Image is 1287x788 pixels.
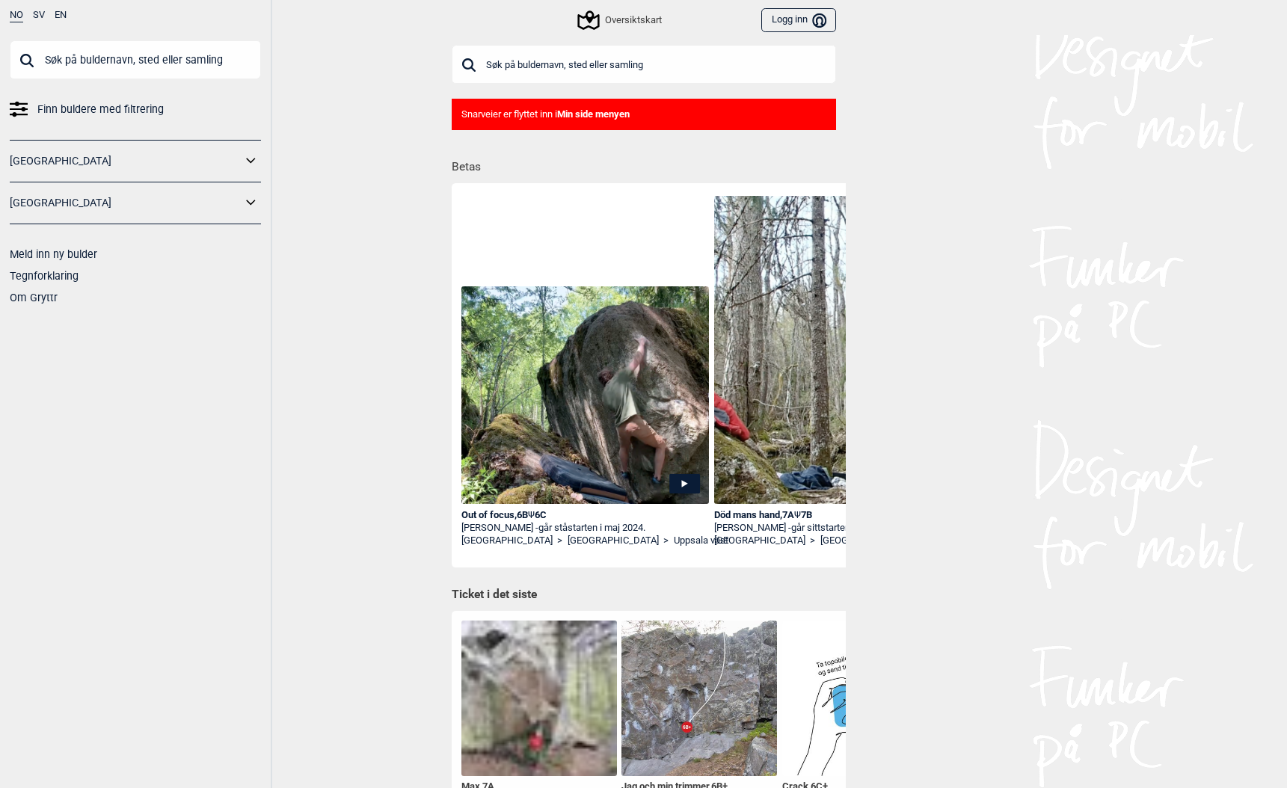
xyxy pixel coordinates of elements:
[810,535,815,547] span: >
[794,509,801,520] span: Ψ
[761,8,835,33] button: Logg inn
[580,11,662,29] div: Oversiktskart
[461,286,710,504] img: Emil pa Out of focus
[10,292,58,304] a: Om Gryttr
[10,40,261,79] input: Søk på buldernavn, sted eller samling
[10,150,242,172] a: [GEOGRAPHIC_DATA]
[452,45,836,84] input: Søk på buldernavn, sted eller samling
[10,248,97,260] a: Meld inn ny bulder
[33,10,45,21] button: SV
[568,535,659,547] a: [GEOGRAPHIC_DATA]
[55,10,67,21] button: EN
[557,535,562,547] span: >
[714,509,962,522] div: Död mans hand , 7A 7B
[10,270,79,282] a: Tegnforklaring
[10,99,261,120] a: Finn buldere med filtrering
[37,99,164,120] span: Finn buldere med filtrering
[621,621,777,776] img: Jag och min trimmer 230722
[461,522,710,535] div: [PERSON_NAME] -
[461,509,710,522] div: Out of focus , 6B 6C
[714,522,962,535] div: [PERSON_NAME] -
[10,192,242,214] a: [GEOGRAPHIC_DATA]
[782,621,938,776] img: Bilde Mangler
[452,587,836,603] h1: Ticket i det siste
[538,522,645,533] span: går ståstarten i maj 2024.
[452,150,846,176] h1: Betas
[820,535,912,547] a: [GEOGRAPHIC_DATA]
[461,621,617,776] img: Max
[10,10,23,22] button: NO
[663,535,669,547] span: >
[461,535,553,547] a: [GEOGRAPHIC_DATA]
[452,99,836,131] div: Snarveier er flyttet inn i
[528,509,535,520] span: Ψ
[791,522,887,533] span: går sittstarten i [DATE].
[714,535,805,547] a: [GEOGRAPHIC_DATA]
[557,108,630,120] b: Min side menyen
[714,196,962,504] img: Cajsa pa Dod mans hand
[674,535,728,547] a: Uppsala väst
